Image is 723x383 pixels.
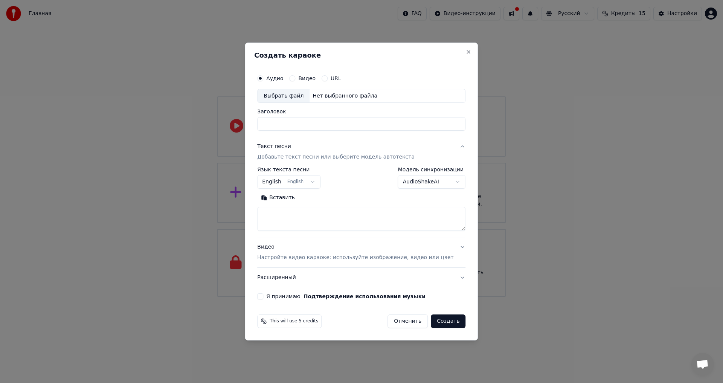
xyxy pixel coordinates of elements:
div: Текст песниДобавьте текст песни или выберите модель автотекста [257,167,465,237]
label: Аудио [266,76,283,81]
button: Отменить [387,314,428,328]
button: Расширенный [257,268,465,287]
label: URL [331,76,341,81]
button: Вставить [257,192,299,204]
p: Настройте видео караоке: используйте изображение, видео или цвет [257,254,453,261]
label: Я принимаю [266,294,426,299]
label: Видео [298,76,316,81]
button: Я принимаю [304,294,426,299]
button: Создать [431,314,465,328]
label: Язык текста песни [257,167,320,172]
div: Видео [257,244,453,262]
h2: Создать караоке [254,52,468,59]
span: This will use 5 credits [270,318,318,324]
button: ВидеоНастройте видео караоке: используйте изображение, видео или цвет [257,238,465,268]
div: Нет выбранного файла [310,92,380,100]
label: Заголовок [257,109,465,114]
button: Текст песниДобавьте текст песни или выберите модель автотекста [257,137,465,167]
label: Модель синхронизации [398,167,466,172]
div: Текст песни [257,143,291,151]
p: Добавьте текст песни или выберите модель автотекста [257,154,415,161]
div: Выбрать файл [258,89,310,103]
